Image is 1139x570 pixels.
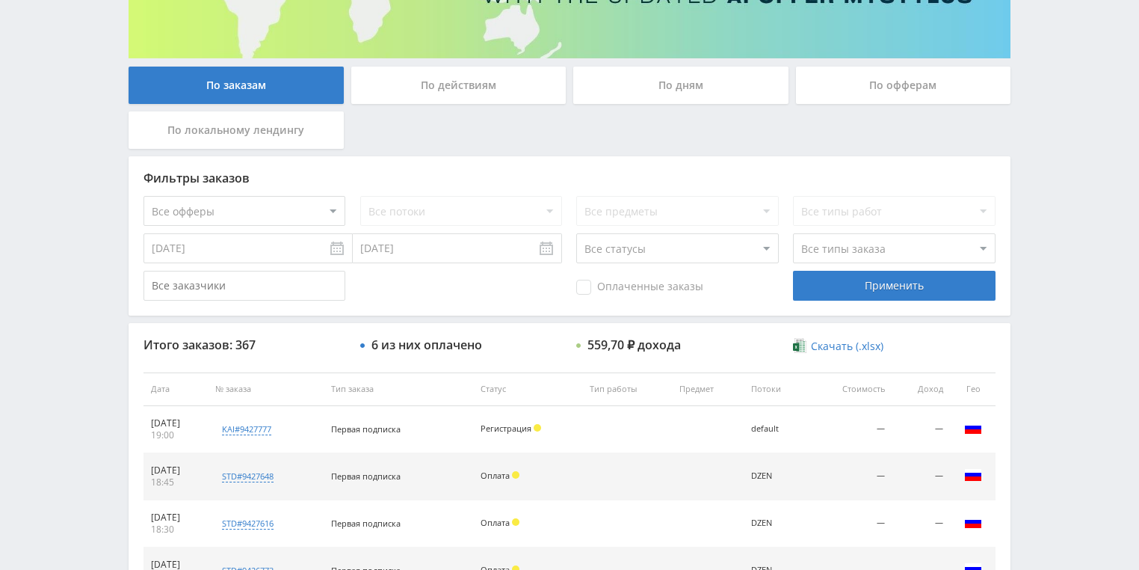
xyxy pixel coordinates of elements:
[892,406,951,453] td: —
[222,423,271,435] div: kai#9427777
[222,518,274,530] div: std#9427616
[892,500,951,548] td: —
[331,518,401,529] span: Первая подписка
[143,338,345,352] div: Итого заказов: 367
[151,476,200,488] div: 18:45
[964,419,982,437] img: rus.png
[143,271,345,301] input: Все заказчики
[151,429,200,441] div: 19:00
[481,517,510,528] span: Оплата
[793,339,883,354] a: Скачать (.xlsx)
[809,500,892,548] td: —
[351,67,567,104] div: По действиям
[751,424,801,434] div: default
[143,373,208,406] th: Дата
[951,373,996,406] th: Гео
[796,67,1011,104] div: По офферам
[751,518,801,528] div: DZEN
[576,280,703,295] span: Оплаченные заказы
[151,465,200,476] div: [DATE]
[151,417,200,429] div: [DATE]
[481,470,510,481] span: Оплата
[371,338,482,352] div: 6 из них оплачено
[964,466,982,484] img: rus.png
[809,453,892,500] td: —
[964,513,982,531] img: rus.png
[129,111,344,149] div: По локальному лендингу
[512,518,519,526] span: Холд
[481,423,531,434] span: Регистрация
[793,338,806,353] img: xlsx
[143,171,996,185] div: Фильтры заказов
[809,406,892,453] td: —
[793,271,995,301] div: Применить
[587,338,681,352] div: 559,70 ₽ дохода
[751,471,801,481] div: DZEN
[151,524,200,536] div: 18:30
[809,373,892,406] th: Стоимость
[744,373,809,406] th: Потоки
[331,471,401,482] span: Первая подписка
[151,512,200,524] div: [DATE]
[331,423,401,435] span: Первая подписка
[473,373,582,406] th: Статус
[534,424,541,432] span: Холд
[892,453,951,500] td: —
[208,373,324,406] th: № заказа
[512,471,519,479] span: Холд
[129,67,344,104] div: По заказам
[892,373,951,406] th: Доход
[222,471,274,482] div: std#9427648
[324,373,473,406] th: Тип заказа
[582,373,672,406] th: Тип работы
[672,373,744,406] th: Предмет
[811,340,883,352] span: Скачать (.xlsx)
[573,67,788,104] div: По дням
